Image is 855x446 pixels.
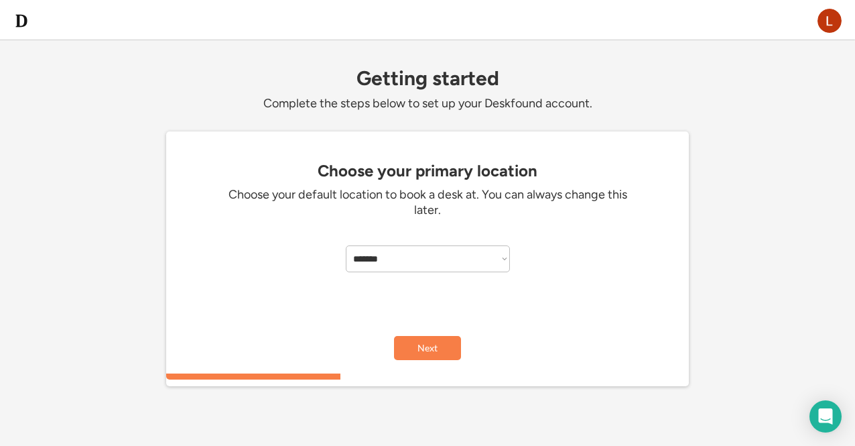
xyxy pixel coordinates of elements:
[817,9,842,33] img: ACg8ocLYKo8WjmWYyixj2AP4kgGsMWnoyLGhhJpdWM0fyu0RV1h1lw=s96-c
[169,374,692,380] div: 33.3333333333333%
[13,13,29,29] img: d-whitebg.png
[173,162,682,180] div: Choose your primary location
[166,67,689,89] div: Getting started
[809,400,842,433] div: Open Intercom Messenger
[166,96,689,111] div: Complete the steps below to set up your Deskfound account.
[226,187,629,219] div: Choose your default location to book a desk at. You can always change this later.
[394,336,461,360] button: Next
